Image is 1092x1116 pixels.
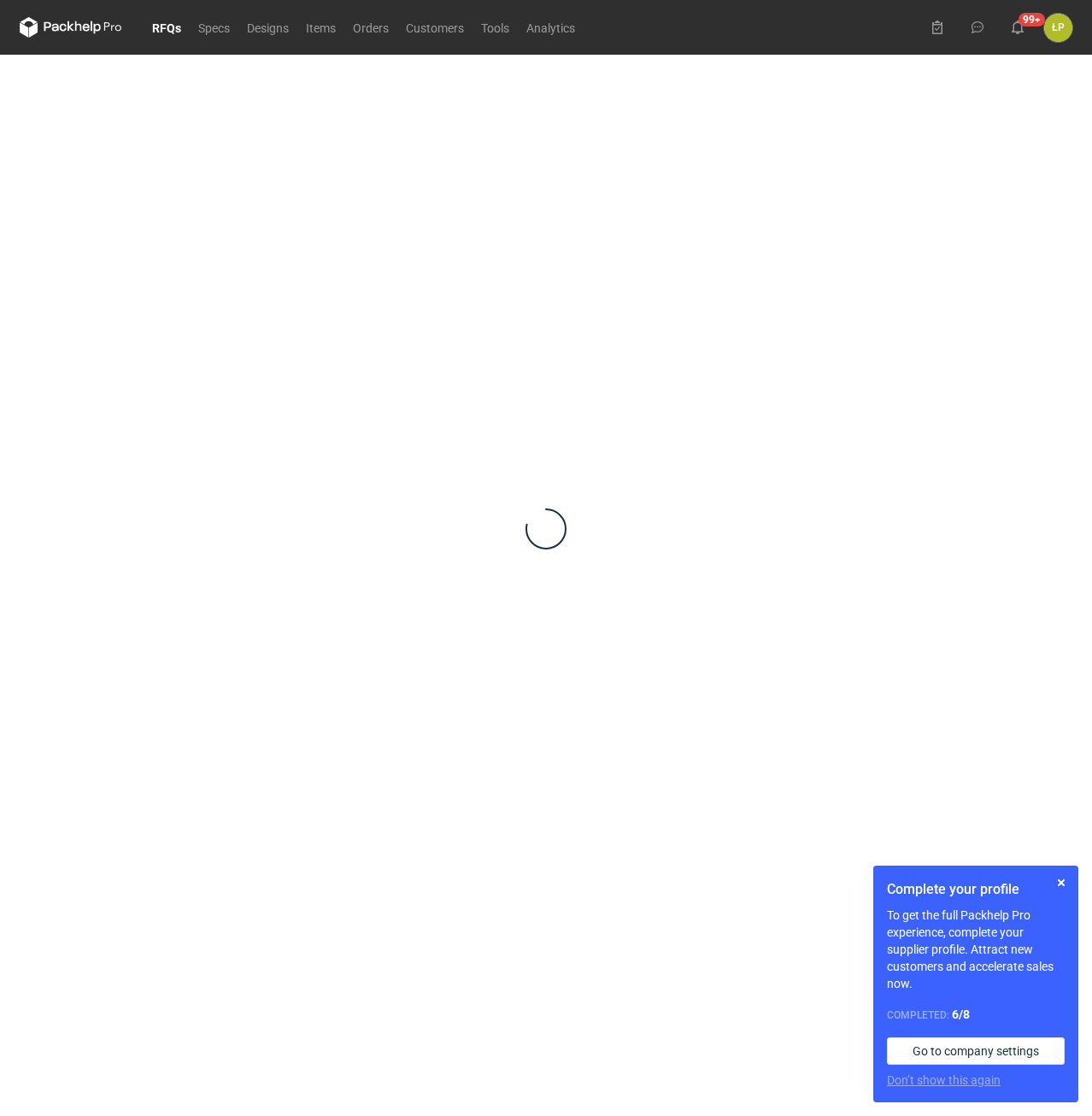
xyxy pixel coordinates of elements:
[887,1037,1065,1065] a: Go to company settings
[1044,14,1072,42] button: ŁP
[518,17,584,38] a: Analytics
[887,1072,1001,1089] button: Don’t show this again
[1044,14,1072,42] div: Łukasz Postawa
[190,17,238,38] a: Specs
[297,17,344,38] a: Items
[1051,872,1071,893] button: Skip for now
[144,17,190,38] a: RFQs
[238,17,297,38] a: Designs
[1004,14,1031,41] button: 99+
[397,17,473,38] a: Customers
[887,879,1065,900] h1: Complete your profile
[473,17,518,38] a: Tools
[344,17,397,38] a: Orders
[20,17,122,38] svg: Packhelp Pro
[887,1006,1065,1024] div: Completed:
[887,907,1065,992] p: To get the full Packhelp Pro experience, complete your supplier profile. Attract new customers an...
[952,1007,970,1021] strong: 6 / 8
